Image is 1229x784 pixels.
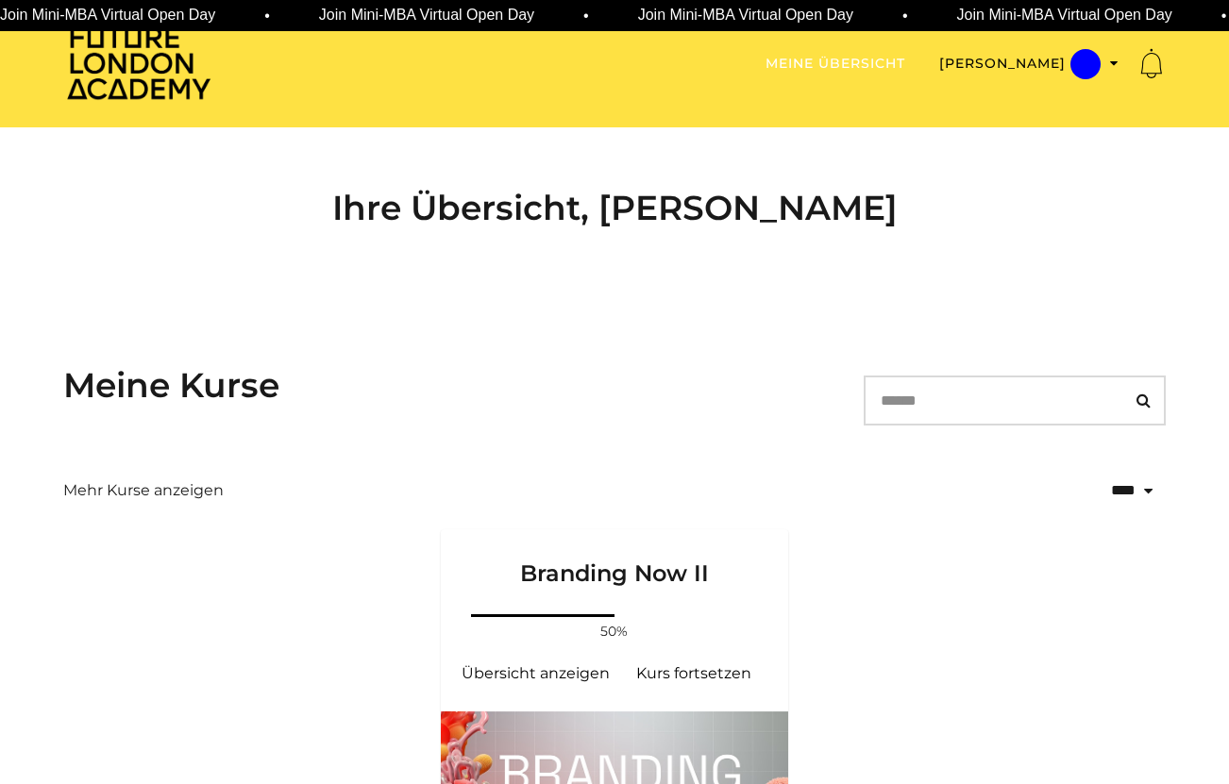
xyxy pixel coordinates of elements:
[583,5,589,27] span: •
[264,5,270,27] span: •
[766,54,905,74] a: Meine Übersicht
[939,49,1119,79] button: Menü umschalten
[614,651,773,696] a: Branding Now II: Kurs fortsetzen
[63,365,279,406] h3: Meine Kurse
[902,5,908,27] span: •
[463,529,766,588] h3: Branding Now II
[1221,5,1227,27] span: •
[63,479,224,502] a: Mehr Kurse anzeigen
[456,651,614,696] a: Branding Now II: Übersicht anzeigen
[592,622,637,642] span: 50%
[63,25,214,101] img: Home Page
[63,188,1166,228] h2: Ihre Übersicht, [PERSON_NAME]
[441,529,788,610] a: Branding Now II
[1006,466,1166,515] select: status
